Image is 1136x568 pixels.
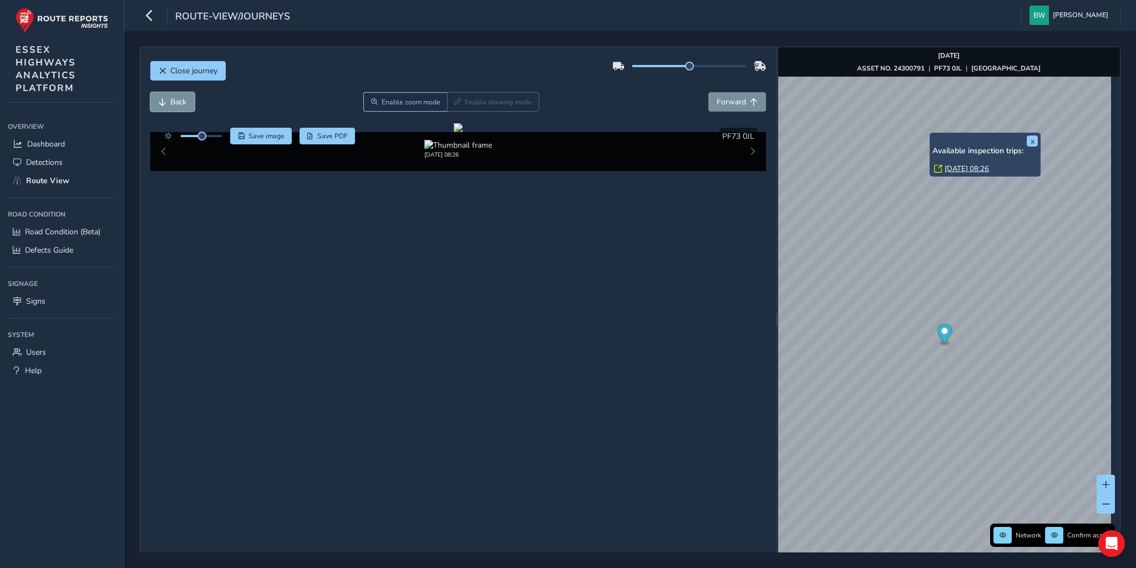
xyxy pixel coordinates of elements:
span: Route View [26,175,69,186]
a: [DATE] 08:26 [945,164,989,174]
button: x [1027,135,1038,147]
strong: [DATE] [938,51,960,60]
strong: ASSET NO. 24300791 [857,64,925,73]
span: Help [25,365,42,376]
div: Open Intercom Messenger [1098,530,1125,557]
img: rr logo [16,8,108,33]
a: Defects Guide [8,241,116,259]
span: Save PDF [317,132,348,140]
div: [DATE] 08:26 [424,150,492,159]
button: Save [230,128,292,144]
span: Enable zoom mode [382,98,440,107]
img: Thumbnail frame [424,140,492,150]
button: Back [150,92,195,112]
button: Forward [708,92,766,112]
span: Close journey [170,66,217,76]
a: Signs [8,292,116,310]
div: Road Condition [8,206,116,223]
button: PDF [300,128,356,144]
div: Map marker [937,324,952,346]
span: Road Condition (Beta) [25,227,100,237]
span: Network [1016,531,1041,540]
div: System [8,326,116,343]
button: [PERSON_NAME] [1029,6,1112,25]
strong: PF73 0JL [934,64,962,73]
a: Users [8,343,116,361]
span: Signs [26,296,45,306]
span: Defects Guide [25,245,73,255]
a: Detections [8,153,116,172]
span: route-view/journeys [175,9,290,25]
a: Help [8,361,116,380]
strong: [GEOGRAPHIC_DATA] [971,64,1041,73]
span: Forward [717,97,746,107]
span: Save image [248,132,285,140]
img: diamond-layout [1029,6,1049,25]
span: ESSEX HIGHWAYS ANALYTICS PLATFORM [16,43,76,94]
span: [PERSON_NAME] [1053,6,1108,25]
span: Detections [26,157,63,168]
div: Overview [8,118,116,135]
div: Signage [8,275,116,292]
span: PF73 0JL [722,131,754,142]
a: Route View [8,172,116,190]
h6: Available inspection trips: [932,147,1038,156]
a: Dashboard [8,135,116,153]
button: Zoom [363,92,447,112]
button: Close journey [150,61,226,81]
span: Back [170,97,186,107]
span: Confirm assets [1067,531,1112,540]
span: Dashboard [27,139,65,149]
a: Road Condition (Beta) [8,223,116,241]
div: | | [857,64,1041,73]
span: Users [26,347,46,358]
